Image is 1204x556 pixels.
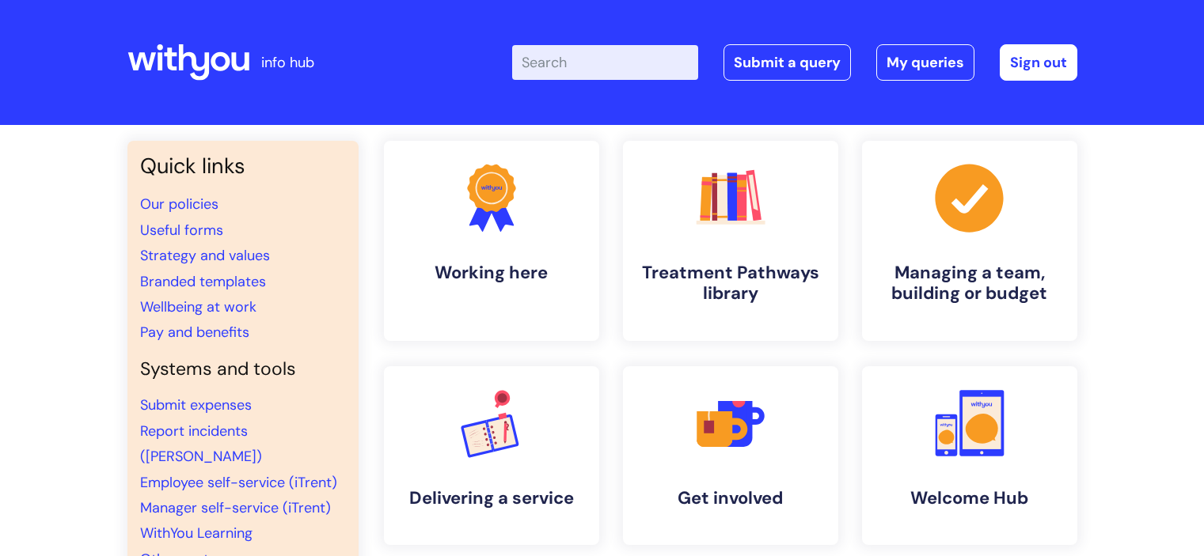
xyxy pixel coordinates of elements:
[862,366,1077,545] a: Welcome Hub
[636,263,826,304] h4: Treatment Pathways library
[636,488,826,509] h4: Get involved
[140,246,270,265] a: Strategy and values
[875,488,1065,509] h4: Welcome Hub
[140,358,346,380] h4: Systems and tools
[140,422,262,466] a: Report incidents ([PERSON_NAME])
[724,44,851,81] a: Submit a query
[1000,44,1077,81] a: Sign out
[384,141,599,341] a: Working here
[623,366,838,545] a: Get involved
[140,473,337,492] a: Employee self-service (iTrent)
[140,221,223,240] a: Useful forms
[140,524,253,543] a: WithYou Learning
[875,263,1065,304] h4: Managing a team, building or budget
[384,366,599,545] a: Delivering a service
[140,272,266,291] a: Branded templates
[140,195,218,214] a: Our policies
[397,488,587,509] h4: Delivering a service
[261,50,314,75] p: info hub
[512,44,1077,81] div: | -
[512,45,698,80] input: Search
[140,395,252,414] a: Submit expenses
[876,44,974,81] a: My queries
[140,153,346,179] h3: Quick links
[140,297,256,316] a: Wellbeing at work
[397,263,587,283] h4: Working here
[862,141,1077,341] a: Managing a team, building or budget
[140,323,249,342] a: Pay and benefits
[623,141,838,341] a: Treatment Pathways library
[140,498,331,517] a: Manager self-service (iTrent)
